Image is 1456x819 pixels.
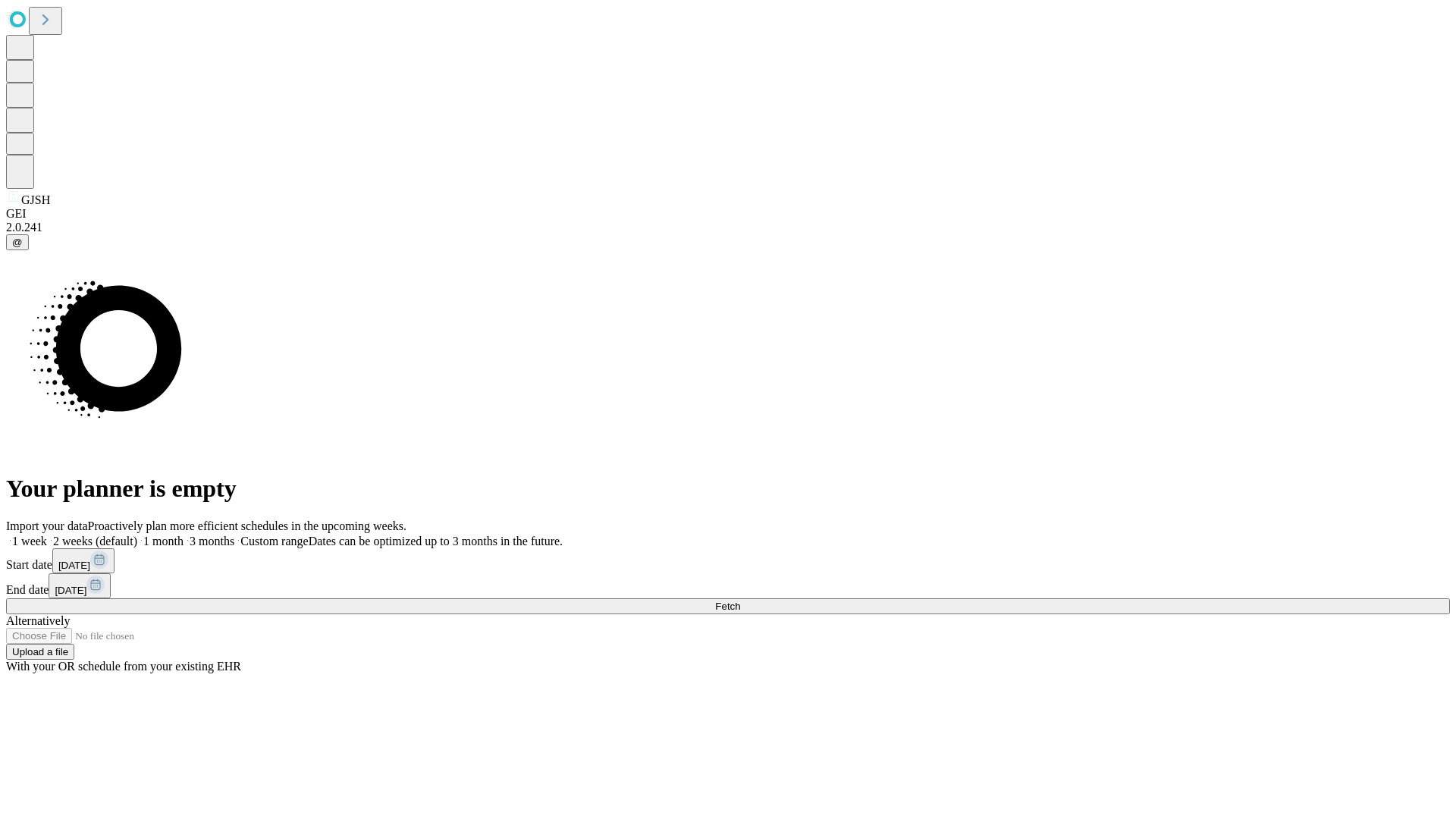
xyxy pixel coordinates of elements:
div: End date [6,573,1450,598]
span: Alternatively [6,614,70,627]
button: [DATE] [49,573,111,598]
span: Dates can be optimized up to 3 months in the future. [309,535,563,548]
button: [DATE] [52,548,115,573]
span: Proactively plan more efficient schedules in the upcoming weeks. [88,519,406,532]
span: Fetch [715,601,740,612]
div: 2.0.241 [6,221,1450,234]
span: Custom range [240,535,308,548]
span: [DATE] [58,560,90,571]
span: GJSH [21,193,50,206]
button: @ [6,234,29,250]
span: 1 month [143,535,184,548]
span: Import your data [6,519,88,532]
button: Fetch [6,598,1450,614]
span: [DATE] [55,585,86,596]
span: @ [12,237,23,248]
div: Start date [6,548,1450,573]
h1: Your planner is empty [6,475,1450,503]
span: 1 week [12,535,47,548]
span: 3 months [190,535,234,548]
div: GEI [6,207,1450,221]
button: Upload a file [6,644,74,660]
span: 2 weeks (default) [53,535,137,548]
span: With your OR schedule from your existing EHR [6,660,241,673]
